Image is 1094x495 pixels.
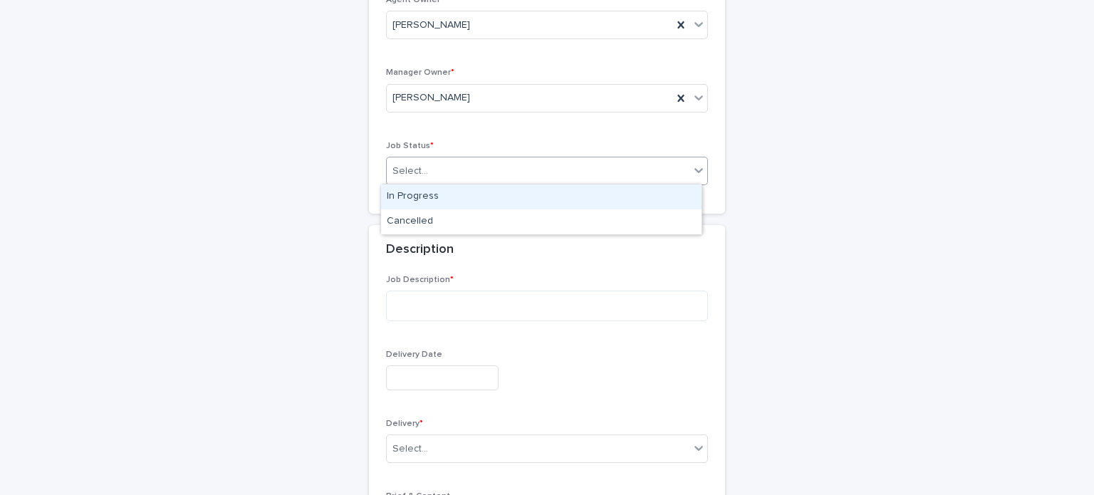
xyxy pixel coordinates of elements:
[386,276,454,284] span: Job Description
[386,420,423,428] span: Delivery
[392,18,470,33] span: [PERSON_NAME]
[381,184,702,209] div: In Progress
[386,68,454,77] span: Manager Owner
[392,442,428,457] div: Select...
[386,350,442,359] span: Delivery Date
[392,164,428,179] div: Select...
[381,209,702,234] div: Cancelled
[392,90,470,105] span: [PERSON_NAME]
[386,242,454,258] h2: Description
[386,142,434,150] span: Job Status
